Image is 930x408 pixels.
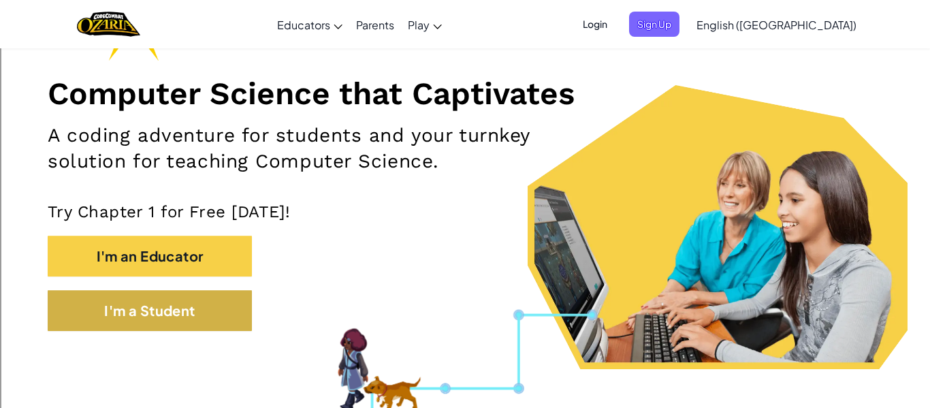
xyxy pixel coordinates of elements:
[5,5,925,18] div: Sort A > Z
[690,6,863,43] a: English ([GEOGRAPHIC_DATA])
[349,6,401,43] a: Parents
[48,123,607,174] h2: A coding adventure for students and your turnkey solution for teaching Computer Science.
[48,236,252,277] button: I'm an Educator
[277,18,330,32] span: Educators
[5,79,925,91] div: Rename
[5,54,925,67] div: Options
[77,10,140,38] a: Ozaria by CodeCombat logo
[5,67,925,79] div: Sign out
[5,42,925,54] div: Delete
[270,6,349,43] a: Educators
[48,290,252,331] button: I'm a Student
[48,74,882,112] h1: Computer Science that Captivates
[5,30,925,42] div: Move To ...
[696,18,856,32] span: English ([GEOGRAPHIC_DATA])
[5,18,925,30] div: Sort New > Old
[5,91,925,104] div: Move To ...
[401,6,449,43] a: Play
[575,12,615,37] button: Login
[408,18,430,32] span: Play
[48,202,882,222] p: Try Chapter 1 for Free [DATE]!
[77,10,140,38] img: Home
[629,12,679,37] button: Sign Up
